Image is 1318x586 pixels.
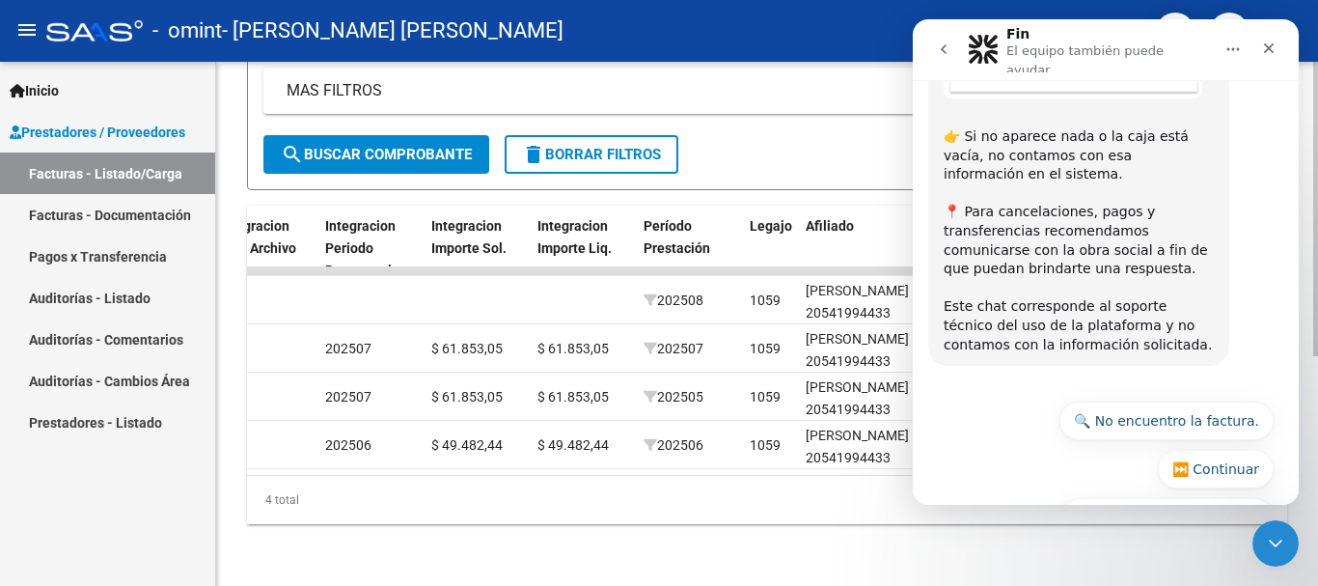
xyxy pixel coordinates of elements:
[325,389,371,405] span: 202507
[287,80,1224,101] mat-panel-title: MAS FILTROS
[644,218,710,256] span: Período Prestación
[10,80,59,101] span: Inicio
[431,218,507,256] span: Integracion Importe Sol.
[537,437,609,453] span: $ 49.482,44
[424,206,530,291] datatable-header-cell: Integracion Importe Sol.
[806,425,945,469] div: [PERSON_NAME] 20541994433
[537,218,612,256] span: Integracion Importe Liq.
[913,19,1299,505] iframe: Intercom live chat
[750,218,792,234] span: Legajo
[750,290,781,312] div: 1059
[750,338,781,360] div: 1059
[530,206,636,291] datatable-header-cell: Integracion Importe Liq.
[537,341,609,356] span: $ 61.853,05
[750,386,781,408] div: 1059
[148,479,361,517] button: 🔙 Volver al menú principal
[742,206,798,291] datatable-header-cell: Legajo
[281,146,472,163] span: Buscar Comprobante
[247,476,1287,524] div: 4 total
[644,293,703,308] span: 202508
[806,328,945,373] div: [PERSON_NAME] 20541994433
[522,143,545,166] mat-icon: delete
[211,206,317,291] datatable-header-cell: Integracion Tipo Archivo
[636,206,742,291] datatable-header-cell: Período Prestación
[325,218,407,278] span: Integracion Periodo Presentacion
[325,341,371,356] span: 202507
[750,434,781,457] div: 1059
[219,218,296,256] span: Integracion Tipo Archivo
[806,218,854,234] span: Afiliado
[431,437,503,453] span: $ 49.482,44
[431,389,503,405] span: $ 61.853,05
[152,10,222,52] span: - omint
[806,377,945,421] div: [PERSON_NAME] 20541994433
[222,10,563,52] span: - [PERSON_NAME] [PERSON_NAME]
[431,341,503,356] span: $ 61.853,05
[1252,520,1299,567] iframe: Intercom live chat
[10,122,185,143] span: Prestadores / Proveedores
[806,280,945,324] div: [PERSON_NAME] 20541994433
[522,146,661,163] span: Borrar Filtros
[325,437,371,453] span: 202506
[263,135,489,174] button: Buscar Comprobante
[317,206,424,291] datatable-header-cell: Integracion Periodo Presentacion
[644,389,703,405] span: 202505
[798,206,952,291] datatable-header-cell: Afiliado
[281,143,304,166] mat-icon: search
[15,18,39,42] mat-icon: menu
[505,135,678,174] button: Borrar Filtros
[644,437,703,453] span: 202506
[644,341,703,356] span: 202507
[263,68,1271,114] mat-expansion-panel-header: MAS FILTROS
[537,389,609,405] span: $ 61.853,05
